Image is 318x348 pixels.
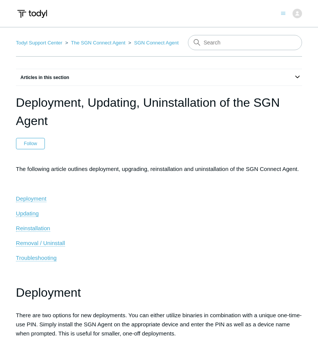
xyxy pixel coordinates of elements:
li: Todyl Support Center [16,40,64,46]
span: Deployment [16,286,81,299]
span: The following article outlines deployment, upgrading, reinstallation and uninstallation of the SG... [16,166,299,172]
a: The SGN Connect Agent [71,40,126,46]
a: Reinstallation [16,225,50,232]
a: Deployment [16,195,46,202]
a: Troubleshooting [16,255,57,261]
li: The SGN Connect Agent [64,40,127,46]
img: Todyl Support Center Help Center home page [16,7,48,21]
input: Search [188,35,302,50]
a: Todyl Support Center [16,40,62,46]
h1: Deployment, Updating, Uninstallation of the SGN Agent [16,93,302,130]
span: Removal / Uninstall [16,240,65,246]
a: Removal / Uninstall [16,240,65,247]
span: Reinstallation [16,225,50,231]
button: Follow Article [16,138,45,149]
button: Toggle navigation menu [281,9,286,16]
a: Updating [16,210,39,217]
li: SGN Connect Agent [127,40,178,46]
a: SGN Connect Agent [134,40,178,46]
span: There are two options for new deployments. You can either utilize binaries in combination with a ... [16,312,302,337]
span: Articles in this section [16,75,69,80]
